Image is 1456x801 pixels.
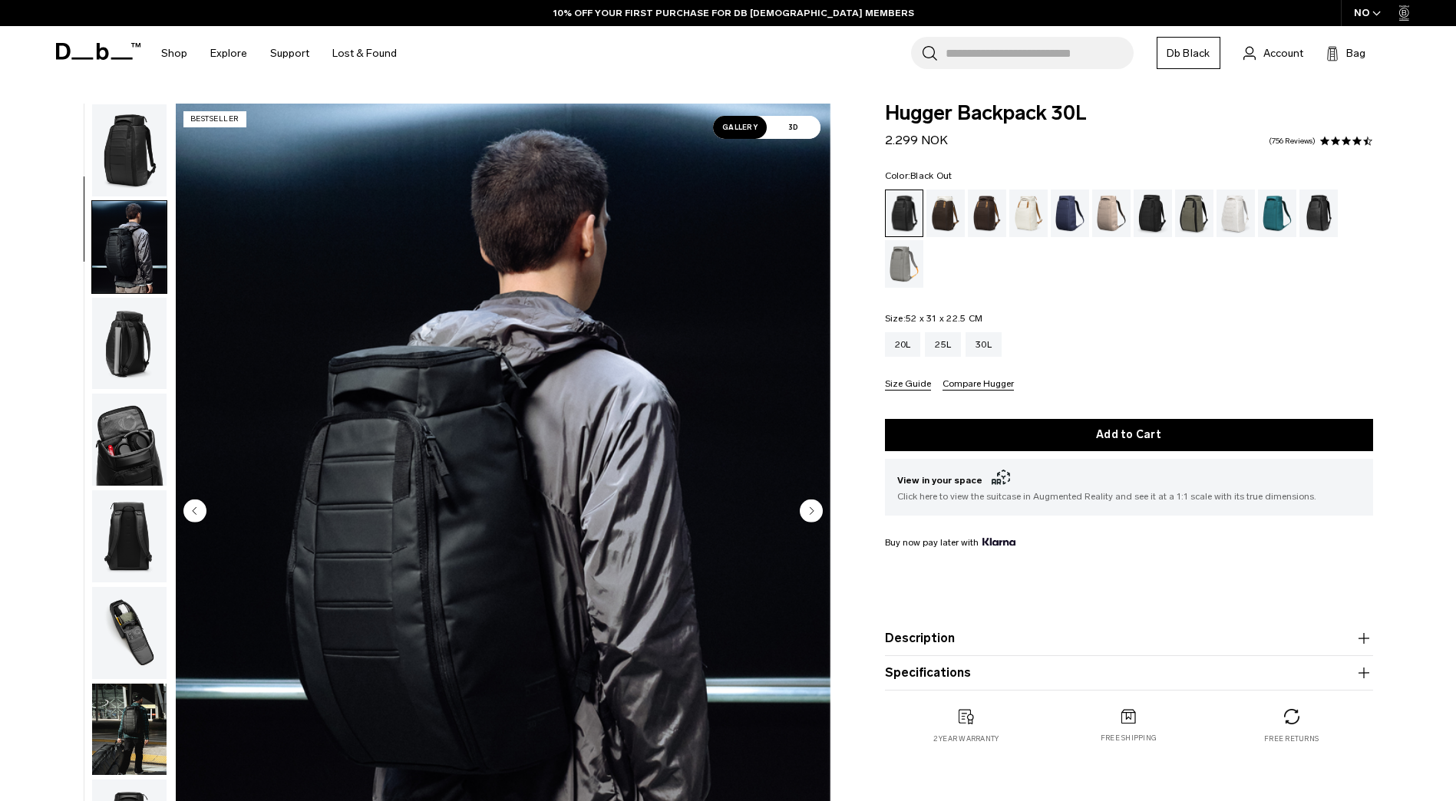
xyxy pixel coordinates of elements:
[92,104,167,196] img: Hugger Backpack 30L Black Out
[968,190,1006,237] a: Espresso
[92,490,167,582] img: Hugger Backpack 30L Black Out
[1326,44,1365,62] button: Bag
[1258,190,1296,237] a: Midnight Teal
[1217,190,1255,237] a: Clean Slate
[943,379,1014,391] button: Compare Hugger
[1264,733,1319,744] p: Free returns
[91,393,167,486] button: Hugger Backpack 30L Black Out
[1092,190,1131,237] a: Fogbow Beige
[1346,45,1365,61] span: Bag
[1299,190,1338,237] a: Reflective Black
[91,683,167,776] button: Hugger Backpack 30L Black Out
[885,629,1373,648] button: Description
[767,116,820,139] span: 3D
[1263,45,1303,61] span: Account
[982,538,1015,546] img: {"height" => 20, "alt" => "Klarna"}
[885,133,948,147] span: 2.299 NOK
[885,379,931,391] button: Size Guide
[92,394,167,486] img: Hugger Backpack 30L Black Out
[270,26,309,81] a: Support
[933,733,999,744] p: 2 year warranty
[910,170,952,181] span: Black Out
[553,6,914,20] a: 10% OFF YOUR FIRST PURCHASE FOR DB [DEMOGRAPHIC_DATA] MEMBERS
[1101,733,1157,743] p: Free shipping
[92,684,167,776] img: Hugger Backpack 30L Black Out
[885,314,983,323] legend: Size:
[210,26,247,81] a: Explore
[1175,190,1213,237] a: Forest Green
[925,332,961,357] a: 25L
[1009,190,1048,237] a: Oatmilk
[897,489,1361,503] span: Click here to view the suitcase in Augmented Reality and see it at a 1:1 scale with its true dime...
[885,190,923,237] a: Black Out
[1134,190,1172,237] a: Charcoal Grey
[161,26,187,81] a: Shop
[183,499,206,525] button: Previous slide
[91,489,167,583] button: Hugger Backpack 30L Black Out
[183,111,246,127] p: Bestseller
[1243,44,1303,62] a: Account
[885,104,1373,124] span: Hugger Backpack 30L
[91,200,167,294] button: Hugger Backpack 30L Black Out
[150,26,408,81] nav: Main Navigation
[1051,190,1089,237] a: Blue Hour
[885,240,923,288] a: Sand Grey
[966,332,1002,357] a: 30L
[92,587,167,679] img: Hugger Backpack 30L Black Out
[885,171,953,180] legend: Color:
[1157,37,1220,69] a: Db Black
[885,419,1373,451] button: Add to Cart
[332,26,397,81] a: Lost & Found
[906,313,982,324] span: 52 x 31 x 22.5 CM
[91,586,167,680] button: Hugger Backpack 30L Black Out
[885,459,1373,516] button: View in your space Click here to view the suitcase in Augmented Reality and see it at a 1:1 scale...
[885,332,921,357] a: 20L
[91,104,167,197] button: Hugger Backpack 30L Black Out
[713,116,767,139] span: Gallery
[92,298,167,390] img: Hugger Backpack 30L Black Out
[1269,137,1316,145] a: 756 reviews
[800,499,823,525] button: Next slide
[885,536,1015,549] span: Buy now pay later with
[92,201,167,293] img: Hugger Backpack 30L Black Out
[897,471,1361,489] span: View in your space
[885,664,1373,682] button: Specifications
[91,297,167,391] button: Hugger Backpack 30L Black Out
[926,190,965,237] a: Cappuccino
